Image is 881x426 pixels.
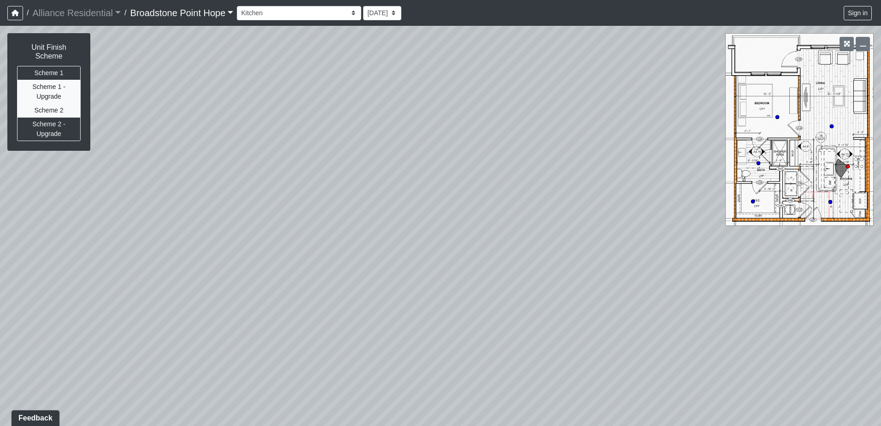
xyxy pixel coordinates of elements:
span: / [23,4,32,22]
span: / [121,4,130,22]
h6: Unit Finish Scheme [17,43,81,60]
a: Broadstone Point Hope [130,4,234,22]
a: Alliance Residential [32,4,121,22]
button: Scheme 2 [17,103,81,118]
button: Scheme 2 - Upgrade [17,117,81,141]
button: Scheme 1 - Upgrade [17,80,81,104]
button: Scheme 1 [17,66,81,80]
button: Sign in [844,6,872,20]
iframe: Ybug feedback widget [7,408,61,426]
